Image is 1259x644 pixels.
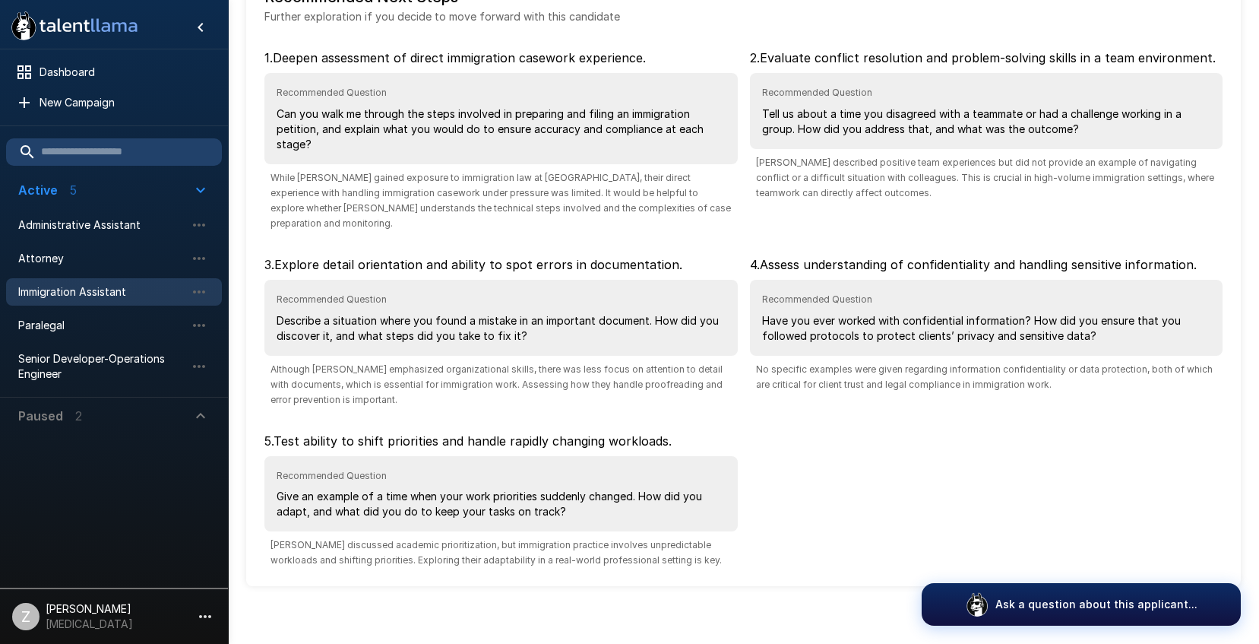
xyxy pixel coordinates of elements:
[965,592,989,617] img: logo_glasses@2x.png
[750,155,1223,201] span: [PERSON_NAME] described positive team experiences but did not provide an example of navigating co...
[264,49,738,67] p: 1 . Deepen assessment of direct immigration casework experience.
[264,432,738,450] p: 5 . Test ability to shift priorities and handle rapidly changing workloads.
[762,85,1211,100] span: Recommended Question
[264,9,1223,24] p: Further exploration if you decide to move forward with this candidate
[277,313,726,344] p: Describe a situation where you found a mistake in an important document. How did you discover it,...
[750,362,1223,392] span: No specific examples were given regarding information confidentiality or data protection, both of...
[750,49,1223,67] p: 2 . Evaluate conflict resolution and problem-solving skills in a team environment.
[264,538,738,568] span: [PERSON_NAME] discussed academic prioritization, but immigration practice involves unpredictable ...
[277,292,726,307] span: Recommended Question
[762,313,1211,344] p: Have you ever worked with confidential information? How did you ensure that you followed protocol...
[995,597,1197,612] p: Ask a question about this applicant...
[762,106,1211,137] p: Tell us about a time you disagreed with a teammate or had a challenge working in a group. How did...
[277,106,726,152] p: Can you walk me through the steps involved in preparing and filing an immigration petition, and e...
[277,85,726,100] span: Recommended Question
[264,255,738,274] p: 3 . Explore detail orientation and ability to spot errors in documentation.
[922,583,1241,626] button: Ask a question about this applicant...
[277,489,726,519] p: Give an example of a time when your work priorities suddenly changed. How did you adapt, and what...
[264,362,738,408] span: Although [PERSON_NAME] emphasized organizational skills, there was less focus on attention to det...
[277,468,726,484] span: Recommended Question
[762,292,1211,307] span: Recommended Question
[264,170,738,231] span: While [PERSON_NAME] gained exposure to immigration law at [GEOGRAPHIC_DATA], their direct experie...
[750,255,1223,274] p: 4 . Assess understanding of confidentiality and handling sensitive information.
